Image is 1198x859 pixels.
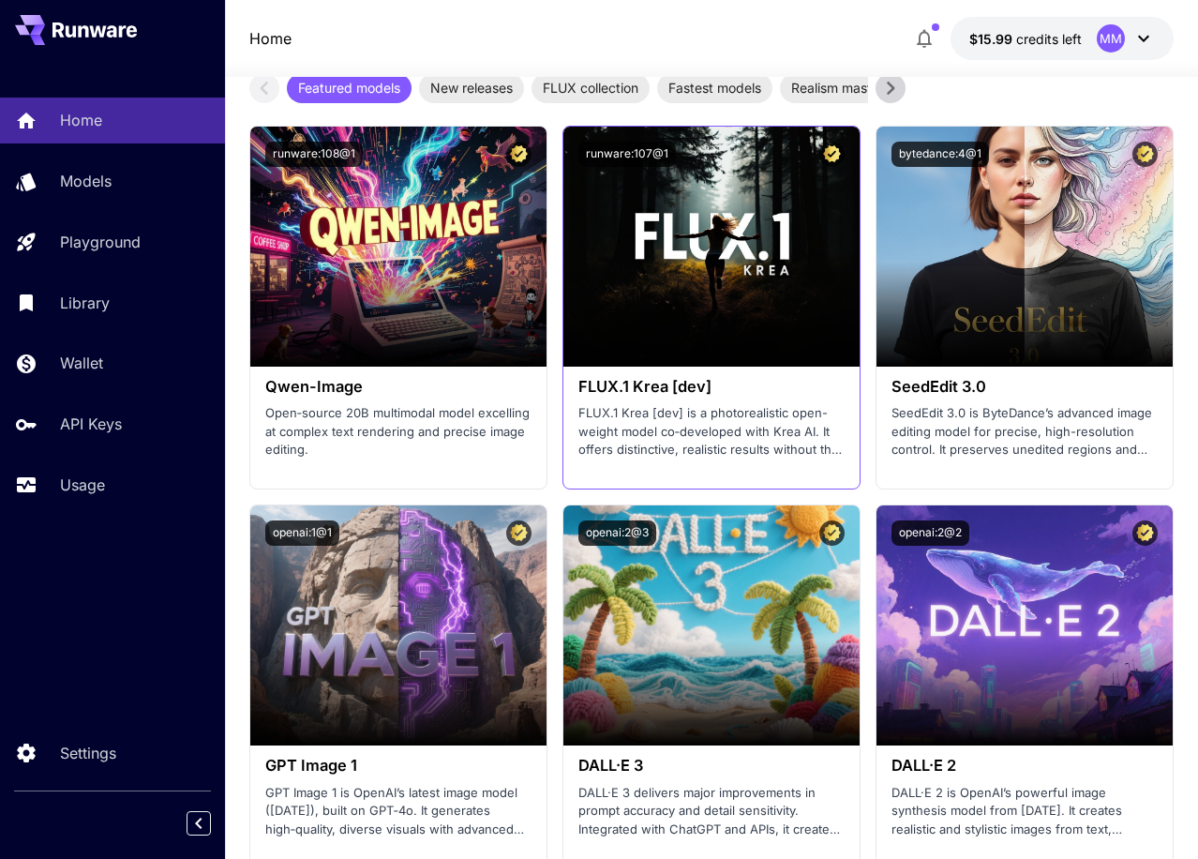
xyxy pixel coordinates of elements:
[265,404,532,460] p: Open‑source 20B multimodal model excelling at complex text rendering and precise image editing.
[578,757,845,775] h3: DALL·E 3
[60,742,116,764] p: Settings
[265,520,339,546] button: openai:1@1
[249,27,292,50] nav: breadcrumb
[60,352,103,374] p: Wallet
[969,31,1016,47] span: $15.99
[60,413,122,435] p: API Keys
[532,73,650,103] div: FLUX collection
[819,520,845,546] button: Certified Model – Vetted for best performance and includes a commercial license.
[657,73,772,103] div: Fastest models
[1132,142,1158,167] button: Certified Model – Vetted for best performance and includes a commercial license.
[563,127,860,367] img: alt
[201,806,225,840] div: Collapse sidebar
[578,784,845,839] p: DALL·E 3 delivers major improvements in prompt accuracy and detail sensitivity. Integrated with C...
[265,142,363,167] button: runware:108@1
[876,505,1173,746] img: alt
[891,784,1158,839] p: DALL·E 2 is OpenAI’s powerful image synthesis model from [DATE]. It creates realistic and stylist...
[419,73,524,103] div: New releases
[60,170,112,192] p: Models
[250,127,547,367] img: alt
[1016,31,1082,47] span: credits left
[891,757,1158,775] h3: DALL·E 2
[250,505,547,746] img: alt
[60,109,102,131] p: Home
[265,757,532,775] h3: GPT Image 1
[419,78,524,98] span: New releases
[60,474,105,496] p: Usage
[532,78,650,98] span: FLUX collection
[891,404,1158,460] p: SeedEdit 3.0 is ByteDance’s advanced image editing model for precise, high-resolution control. It...
[563,505,860,746] img: alt
[249,27,292,50] a: Home
[265,784,532,839] p: GPT Image 1 is OpenAI’s latest image model ([DATE]), built on GPT‑4o. It generates high‑quality, ...
[891,520,969,546] button: openai:2@2
[578,404,845,460] p: FLUX.1 Krea [dev] is a photorealistic open-weight model co‑developed with Krea AI. It offers dist...
[951,17,1174,60] button: $15.9854MM
[657,78,772,98] span: Fastest models
[287,73,412,103] div: Featured models
[287,78,412,98] span: Featured models
[506,520,532,546] button: Certified Model – Vetted for best performance and includes a commercial license.
[60,231,141,253] p: Playground
[578,520,656,546] button: openai:2@3
[780,78,902,98] span: Realism masters
[187,811,211,836] button: Collapse sidebar
[891,142,989,167] button: bytedance:4@1
[780,73,902,103] div: Realism masters
[876,127,1173,367] img: alt
[265,378,532,396] h3: Qwen-Image
[969,29,1082,49] div: $15.9854
[506,142,532,167] button: Certified Model – Vetted for best performance and includes a commercial license.
[60,292,110,314] p: Library
[819,142,845,167] button: Certified Model – Vetted for best performance and includes a commercial license.
[1097,24,1125,53] div: MM
[578,378,845,396] h3: FLUX.1 Krea [dev]
[891,378,1158,396] h3: SeedEdit 3.0
[578,142,676,167] button: runware:107@1
[1132,520,1158,546] button: Certified Model – Vetted for best performance and includes a commercial license.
